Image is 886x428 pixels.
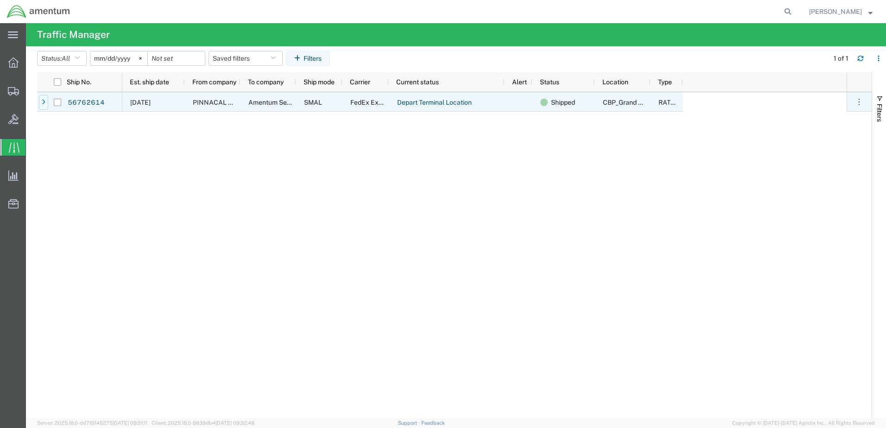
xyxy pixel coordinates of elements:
span: From company [192,78,236,86]
span: Shipped [551,93,575,112]
span: Ship No. [67,78,91,86]
span: Filters [876,104,883,122]
input: Not set [90,51,147,65]
button: [PERSON_NAME] [809,6,873,17]
a: Support [398,420,421,426]
span: To company [248,78,284,86]
span: 09/09/2025 [130,99,151,106]
span: Location [602,78,628,86]
span: PINNACAL LLC [193,99,240,106]
div: 1 of 1 [834,54,850,63]
span: [DATE] 09:32:48 [215,420,254,426]
button: Status:All [37,51,87,66]
span: Carrier [350,78,370,86]
span: Client: 2025.18.0-9839db4 [152,420,254,426]
span: All [62,55,70,62]
a: Depart Terminal Location [397,95,472,110]
a: Feedback [421,420,445,426]
span: Ship mode [304,78,335,86]
span: SMAL [304,99,322,106]
img: logo [6,5,70,19]
a: 56762614 [67,95,105,110]
span: Alert [512,78,527,86]
h4: Traffic Manager [37,23,110,46]
span: Ben Bauer [809,6,862,17]
span: Amentum Services, Inc. [248,99,318,106]
span: CBP_Grand Forks, ND_GFN [603,99,684,106]
span: Copyright © [DATE]-[DATE] Agistix Inc., All Rights Reserved [732,419,875,427]
span: Server: 2025.18.0-dd719145275 [37,420,147,426]
button: Filters [286,51,330,66]
span: [DATE] 09:51:11 [113,420,147,426]
span: Est. ship date [130,78,169,86]
span: FedEx Express [350,99,395,106]
span: Status [540,78,559,86]
input: Not set [148,51,205,65]
button: Saved filters [209,51,283,66]
span: Current status [396,78,439,86]
span: Type [658,78,672,86]
span: RATED [658,99,679,106]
